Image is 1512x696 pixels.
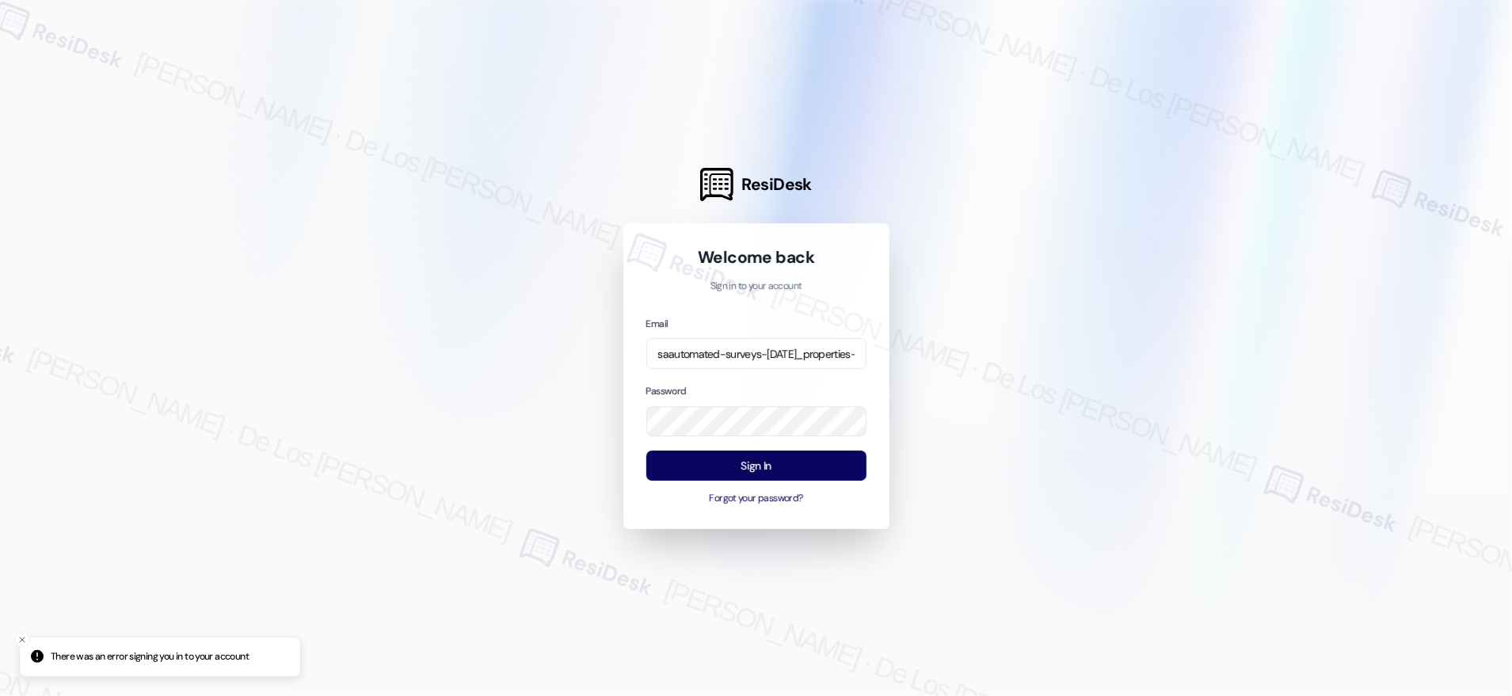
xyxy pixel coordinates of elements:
[700,168,733,201] img: ResiDesk Logo
[741,173,812,196] span: ResiDesk
[646,492,866,506] button: Forgot your password?
[646,318,668,330] label: Email
[646,246,866,268] h1: Welcome back
[646,280,866,294] p: Sign in to your account
[646,451,866,481] button: Sign In
[51,650,249,664] p: There was an error signing you in to your account
[646,385,687,397] label: Password
[646,338,866,369] input: name@example.com
[14,632,30,648] button: Close toast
